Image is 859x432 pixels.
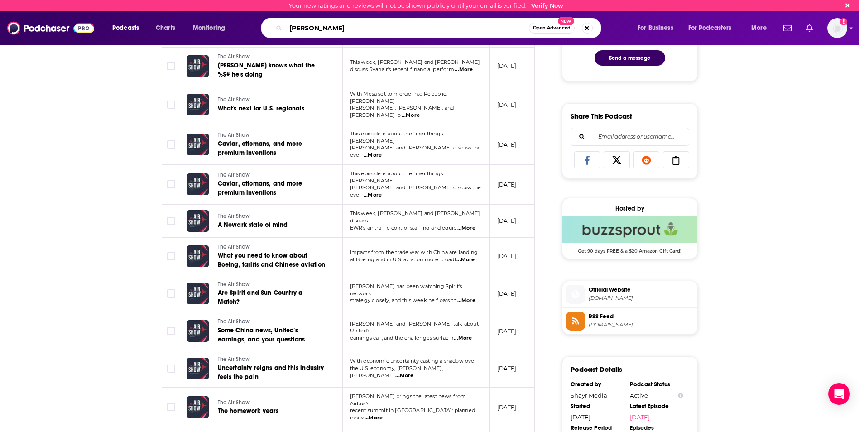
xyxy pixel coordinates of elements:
[218,62,315,78] span: [PERSON_NAME] knows what the %$# he's doing
[566,312,694,331] a: RSS Feed[DOMAIN_NAME]
[218,326,305,343] span: Some China news, United's earnings, and your questions
[218,356,250,362] span: The Air Show
[269,18,610,38] div: Search podcasts, credits, & more...
[193,22,225,34] span: Monitoring
[167,403,175,411] span: Toggle select row
[497,101,517,109] p: [DATE]
[350,256,456,263] span: at Boeing and in U.S. aviation more broadl
[218,96,326,104] a: The Air Show
[456,256,475,264] span: ...More
[531,2,563,9] a: Verify Now
[7,19,94,37] a: Podchaser - Follow, Share and Rate Podcasts
[402,112,420,119] span: ...More
[457,225,475,232] span: ...More
[218,212,326,221] a: The Air Show
[828,383,850,405] div: Open Intercom Messenger
[688,22,732,34] span: For Podcasters
[589,322,694,328] span: feeds.buzzsprout.com
[218,326,326,344] a: Some China news, United's earnings, and your questions
[218,281,326,289] a: The Air Show
[218,251,326,269] a: What you need to know about Boeing, tariffs and Chinese aviation
[350,321,479,334] span: [PERSON_NAME] and [PERSON_NAME] talk about United's
[218,180,302,197] span: Caviar, ottomans, and more premium inventions
[350,210,480,224] span: This week, [PERSON_NAME] and [PERSON_NAME] discuss
[218,407,326,416] a: The homework years
[566,285,694,304] a: Official Website[DOMAIN_NAME]
[289,2,563,9] div: Your new ratings and reviews will not be shown publicly until your email is verified.
[638,22,673,34] span: For Business
[497,327,517,335] p: [DATE]
[218,172,250,178] span: The Air Show
[218,252,326,269] span: What you need to know about Boeing, tariffs and Chinese aviation
[167,62,175,70] span: Toggle select row
[562,216,697,243] img: Buzzsprout Deal: Get 90 days FREE & a $20 Amazon Gift Card!
[350,365,443,379] span: the U.S. economy, [PERSON_NAME], [PERSON_NAME]
[364,152,382,159] span: ...More
[578,128,681,145] input: Email address or username...
[218,139,326,158] a: Caviar, ottomans, and more premium inventions
[780,20,795,36] a: Show notifications dropdown
[751,22,767,34] span: More
[350,144,481,158] span: [PERSON_NAME] and [PERSON_NAME] discuss the ever-
[571,403,624,410] div: Started
[455,66,473,73] span: ...More
[106,21,151,35] button: open menu
[395,372,413,379] span: ...More
[497,141,517,149] p: [DATE]
[218,355,326,364] a: The Air Show
[218,243,326,251] a: The Air Show
[571,424,624,432] div: Release Period
[497,217,517,225] p: [DATE]
[350,407,475,421] span: recent summit in [GEOGRAPHIC_DATA]: planned innov
[218,288,326,307] a: Are Spirit and Sun Country a Match?
[571,112,632,120] h3: Share This Podcast
[574,151,600,168] a: Share on Facebook
[630,392,683,399] div: Active
[350,59,480,65] span: This week, [PERSON_NAME] and [PERSON_NAME]
[350,297,457,303] span: strategy closely, and this week he floats th
[218,104,326,113] a: What's next for U.S. regionals
[218,399,250,406] span: The Air Show
[218,96,250,103] span: The Air Show
[562,216,697,253] a: Buzzsprout Deal: Get 90 days FREE & a $20 Amazon Gift Card!
[218,221,326,230] a: A Newark state of mind
[497,403,517,411] p: [DATE]
[682,21,745,35] button: open menu
[218,289,303,306] span: Are Spirit and Sun Country a Match?
[630,424,683,432] div: Episodes
[167,217,175,225] span: Toggle select row
[218,105,305,112] span: What's next for U.S. regionals
[218,131,326,139] a: The Air Show
[633,151,660,168] a: Share on Reddit
[745,21,778,35] button: open menu
[497,290,517,298] p: [DATE]
[156,22,175,34] span: Charts
[150,21,181,35] a: Charts
[571,365,622,374] h3: Podcast Details
[167,327,175,335] span: Toggle select row
[454,335,472,342] span: ...More
[827,18,847,38] button: Show profile menu
[218,132,250,138] span: The Air Show
[350,393,466,407] span: [PERSON_NAME] brings the latest news from Airbus’s
[218,364,324,381] span: Uncertainty reigns and this industry feels the pain
[350,170,444,184] span: This episode is about the finer things. [PERSON_NAME]
[350,358,476,364] span: With economic uncertainty casting a shadow over
[350,249,478,255] span: Impacts from the trade war with China are landing
[167,365,175,373] span: Toggle select row
[364,192,382,199] span: ...More
[365,414,383,422] span: ...More
[218,221,288,229] span: A Newark state of mind
[286,21,529,35] input: Search podcasts, credits, & more...
[630,413,683,421] a: [DATE]
[630,381,683,388] div: Podcast Status
[678,392,683,399] button: Show Info
[350,105,454,118] span: [PERSON_NAME], [PERSON_NAME], and [PERSON_NAME] lo
[218,171,326,179] a: The Air Show
[167,140,175,149] span: Toggle select row
[350,225,457,231] span: EWR's air traffic control staffing and equip
[827,18,847,38] span: Logged in as atenbroek
[802,20,816,36] a: Show notifications dropdown
[218,53,250,60] span: The Air Show
[350,335,453,341] span: earnings call, and the challenges surfacin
